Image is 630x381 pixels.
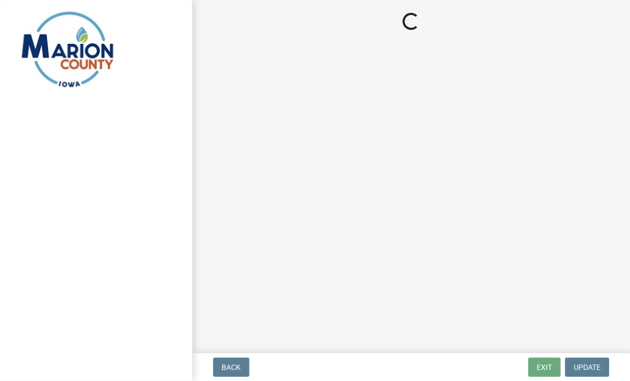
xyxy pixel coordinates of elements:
[565,357,609,377] button: Update
[213,357,249,377] button: Back
[573,363,601,371] span: Update
[21,11,114,88] img: Marion County, Iowa
[528,357,561,377] button: Exit
[222,363,241,371] span: Back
